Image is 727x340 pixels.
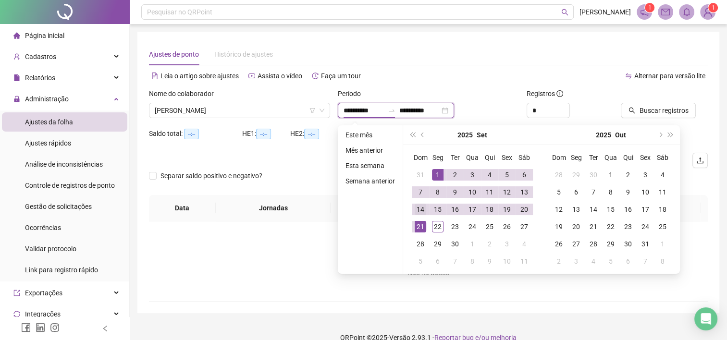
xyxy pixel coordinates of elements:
th: Sex [498,149,516,166]
span: user-add [13,53,20,60]
button: month panel [615,125,626,145]
td: 2025-09-30 [446,235,464,253]
div: 6 [518,169,530,181]
td: 2025-10-15 [602,201,619,218]
span: Assista o vídeo [258,72,302,80]
div: 15 [432,204,444,215]
div: 17 [640,204,651,215]
div: 15 [605,204,616,215]
div: 2 [449,169,461,181]
button: Buscar registros [621,103,696,118]
span: home [13,32,20,39]
div: 8 [605,186,616,198]
td: 2025-09-20 [516,201,533,218]
td: 2025-10-26 [550,235,567,253]
td: 2025-09-03 [464,166,481,183]
td: 2025-10-04 [654,166,671,183]
span: lock [13,96,20,102]
div: 10 [640,186,651,198]
div: HE 2: [290,128,338,139]
th: Dom [412,149,429,166]
div: Não há dados [160,267,696,278]
span: Separar saldo positivo e negativo? [157,170,266,181]
div: 19 [553,221,565,232]
div: 1 [432,169,444,181]
td: 2025-09-06 [516,166,533,183]
div: 9 [484,255,495,267]
td: 2025-10-03 [637,166,654,183]
span: history [312,73,319,79]
span: Gestão de solicitações [25,203,92,210]
div: 28 [415,238,426,250]
li: Mês anterior [342,145,399,156]
td: 2025-09-09 [446,183,464,201]
td: 2025-10-17 [637,201,654,218]
div: 3 [467,169,478,181]
div: 31 [640,238,651,250]
td: 2025-10-18 [654,201,671,218]
button: super-prev-year [407,125,418,145]
div: 17 [467,204,478,215]
td: 2025-10-31 [637,235,654,253]
button: prev-year [418,125,428,145]
span: Alternar para versão lite [634,72,705,80]
span: Relatórios [25,74,55,82]
th: Sáb [516,149,533,166]
div: 3 [501,238,513,250]
td: 2025-10-16 [619,201,637,218]
th: Qua [464,149,481,166]
div: 22 [432,221,444,232]
div: 8 [432,186,444,198]
td: 2025-11-05 [602,253,619,270]
span: info-circle [556,90,563,97]
span: facebook [21,323,31,332]
span: to [388,107,395,114]
div: 4 [657,169,668,181]
div: 24 [640,221,651,232]
div: 7 [449,255,461,267]
td: 2025-09-05 [498,166,516,183]
td: 2025-11-03 [567,253,585,270]
td: 2025-10-07 [446,253,464,270]
td: 2025-10-02 [619,166,637,183]
div: 12 [553,204,565,215]
td: 2025-10-10 [498,253,516,270]
th: Sex [637,149,654,166]
span: youtube [248,73,255,79]
span: notification [640,8,649,16]
span: Buscar registros [639,105,688,116]
span: Link para registro rápido [25,266,98,274]
th: Ter [446,149,464,166]
th: Seg [567,149,585,166]
li: Este mês [342,129,399,141]
td: 2025-09-12 [498,183,516,201]
td: 2025-10-21 [585,218,602,235]
span: Registros [527,88,563,99]
div: 30 [588,169,599,181]
span: export [13,290,20,296]
th: Sáb [654,149,671,166]
div: 28 [553,169,565,181]
span: mail [661,8,670,16]
button: super-next-year [665,125,676,145]
div: 5 [605,255,616,267]
div: 21 [588,221,599,232]
span: Ajustes de ponto [149,50,199,58]
div: 13 [518,186,530,198]
div: 30 [449,238,461,250]
td: 2025-10-04 [516,235,533,253]
td: 2025-09-14 [412,201,429,218]
td: 2025-10-07 [585,183,602,201]
button: year panel [596,125,611,145]
span: Histórico de ajustes [214,50,273,58]
div: 7 [588,186,599,198]
span: YASMIM MOURA DE MELO [155,103,324,118]
td: 2025-09-22 [429,218,446,235]
td: 2025-09-16 [446,201,464,218]
td: 2025-09-30 [585,166,602,183]
div: 24 [467,221,478,232]
td: 2025-10-01 [602,166,619,183]
span: swap [625,73,632,79]
td: 2025-10-22 [602,218,619,235]
td: 2025-09-19 [498,201,516,218]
